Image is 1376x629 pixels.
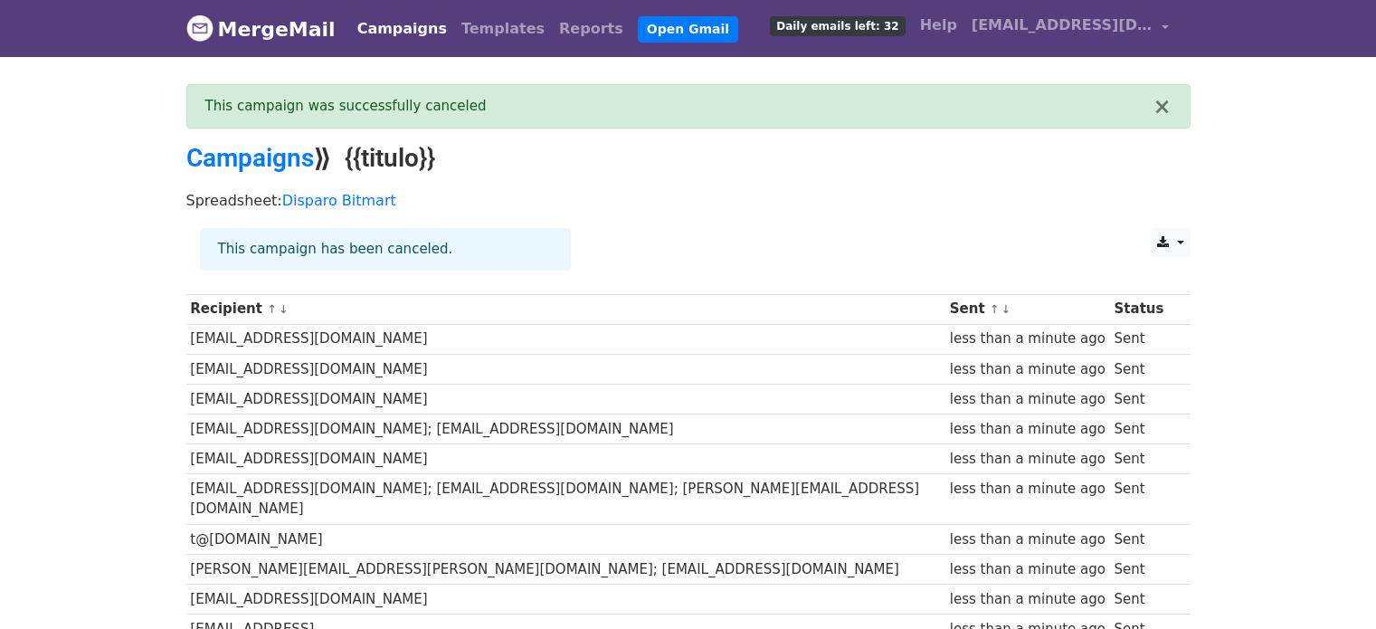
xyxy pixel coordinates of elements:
td: [PERSON_NAME][EMAIL_ADDRESS][PERSON_NAME][DOMAIN_NAME]; [EMAIL_ADDRESS][DOMAIN_NAME] [186,554,945,584]
th: Recipient [186,294,945,324]
span: Daily emails left: 32 [770,16,905,36]
td: [EMAIL_ADDRESS][DOMAIN_NAME] [186,584,945,614]
div: less than a minute ago [950,559,1106,580]
button: × [1153,96,1171,118]
a: Open Gmail [638,16,738,43]
td: Sent [1110,584,1181,614]
div: This campaign was successfully canceled [205,96,1153,117]
a: Disparo Bitmart [282,192,396,209]
a: Reports [552,11,631,47]
h2: ⟫ {{titulo}} [186,143,1191,174]
div: This campaign has been canceled. [200,228,571,271]
td: [EMAIL_ADDRESS][DOMAIN_NAME] [186,444,945,474]
span: [EMAIL_ADDRESS][DOMAIN_NAME] [972,14,1153,36]
th: Status [1110,294,1181,324]
div: less than a minute ago [950,449,1106,470]
div: less than a minute ago [950,359,1106,380]
a: Templates [454,11,552,47]
td: [EMAIL_ADDRESS][DOMAIN_NAME]; [EMAIL_ADDRESS][DOMAIN_NAME] [186,414,945,443]
a: ↓ [279,302,289,316]
a: Daily emails left: 32 [763,7,912,43]
a: Help [913,7,964,43]
a: ↑ [990,302,1000,316]
td: Sent [1110,524,1181,554]
a: ↓ [1001,302,1011,316]
img: MergeMail logo [186,14,214,42]
td: Sent [1110,354,1181,384]
td: Sent [1110,444,1181,474]
a: [EMAIL_ADDRESS][DOMAIN_NAME] [964,7,1176,50]
td: Sent [1110,554,1181,584]
a: Campaigns [350,11,454,47]
td: [EMAIL_ADDRESS][DOMAIN_NAME] [186,324,945,354]
td: Sent [1110,324,1181,354]
td: Sent [1110,384,1181,414]
a: ↑ [267,302,277,316]
div: less than a minute ago [950,419,1106,440]
td: Sent [1110,474,1181,525]
div: less than a minute ago [950,589,1106,610]
p: Spreadsheet: [186,191,1191,210]
div: less than a minute ago [950,389,1106,410]
td: [EMAIL_ADDRESS][DOMAIN_NAME] [186,384,945,414]
td: t@[DOMAIN_NAME] [186,524,945,554]
a: Campaigns [186,143,314,173]
th: Sent [945,294,1110,324]
div: less than a minute ago [950,529,1106,550]
td: [EMAIL_ADDRESS][DOMAIN_NAME]; [EMAIL_ADDRESS][DOMAIN_NAME]; [PERSON_NAME][EMAIL_ADDRESS][DOMAIN_N... [186,474,945,525]
a: MergeMail [186,10,336,48]
td: Sent [1110,414,1181,443]
div: less than a minute ago [950,329,1106,349]
div: less than a minute ago [950,479,1106,500]
td: [EMAIL_ADDRESS][DOMAIN_NAME] [186,354,945,384]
